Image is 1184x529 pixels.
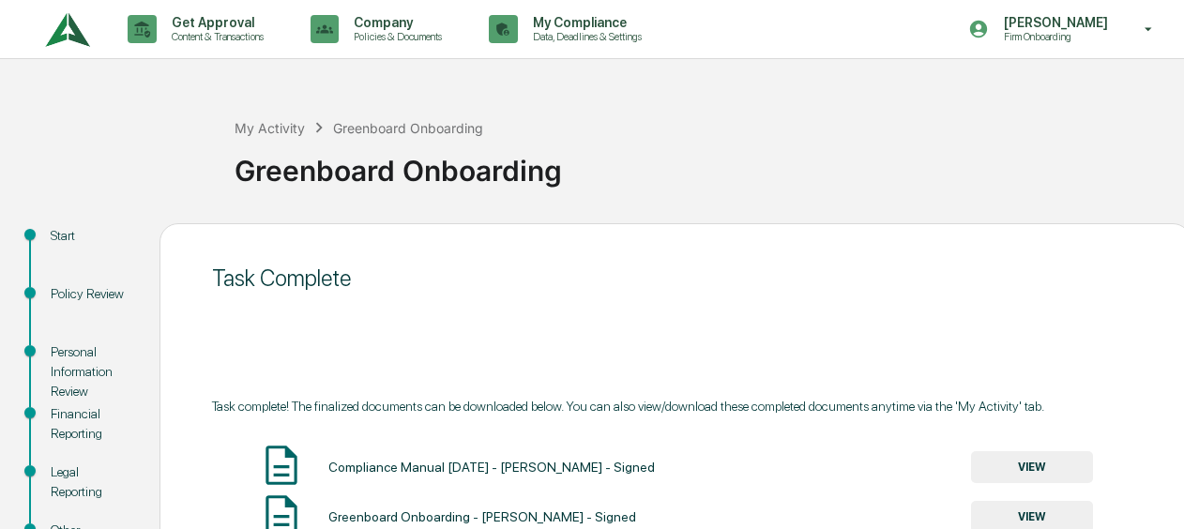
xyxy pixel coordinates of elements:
div: Greenboard Onboarding - [PERSON_NAME] - Signed [328,509,636,524]
div: Greenboard Onboarding [235,139,1175,188]
div: My Activity [235,120,305,136]
div: Start [51,226,129,246]
div: Task complete! The finalized documents can be downloaded below. You can also view/download these ... [212,399,1139,414]
p: Data, Deadlines & Settings [518,30,651,43]
p: My Compliance [518,15,651,30]
p: Firm Onboarding [989,30,1117,43]
p: Get Approval [157,15,273,30]
div: Task Complete [212,264,1139,292]
div: Compliance Manual [DATE] - [PERSON_NAME] - Signed [328,460,655,475]
p: Content & Transactions [157,30,273,43]
p: Company [339,15,451,30]
p: Policies & Documents [339,30,451,43]
div: Financial Reporting [51,404,129,444]
p: [PERSON_NAME] [989,15,1117,30]
div: Greenboard Onboarding [333,120,483,136]
div: Personal Information Review [51,342,129,401]
img: Document Icon [258,442,305,489]
img: logo [45,4,90,55]
div: Legal Reporting [51,462,129,502]
div: Policy Review [51,284,129,304]
button: VIEW [971,451,1093,483]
